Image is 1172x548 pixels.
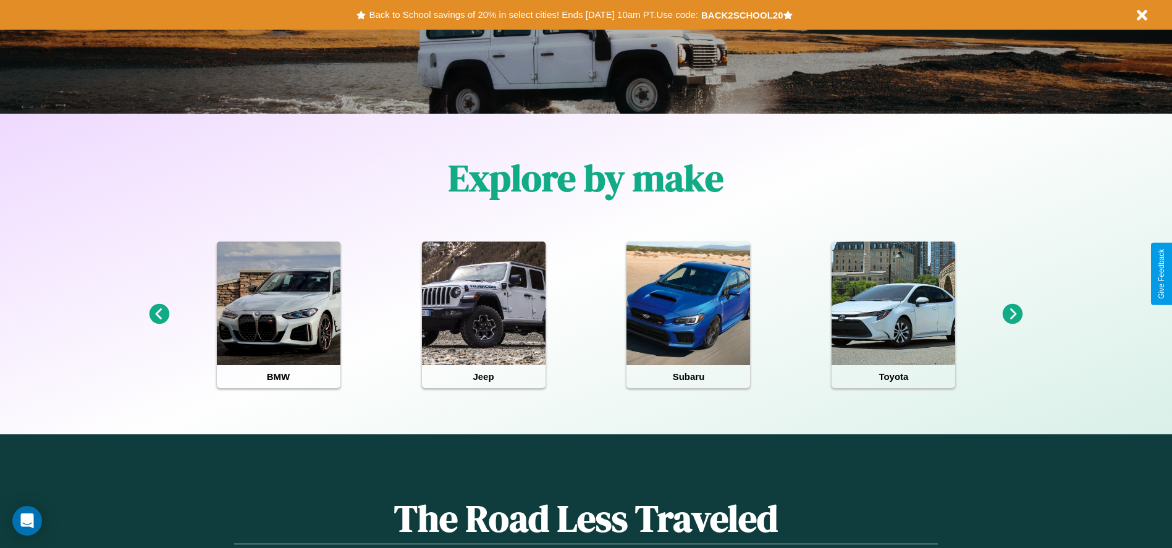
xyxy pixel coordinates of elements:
[12,506,42,536] div: Open Intercom Messenger
[234,493,937,544] h1: The Road Less Traveled
[1157,249,1166,299] div: Give Feedback
[449,153,723,203] h1: Explore by make
[217,365,340,388] h4: BMW
[422,365,546,388] h4: Jeep
[701,10,783,20] b: BACK2SCHOOL20
[626,365,750,388] h4: Subaru
[832,365,955,388] h4: Toyota
[366,6,701,23] button: Back to School savings of 20% in select cities! Ends [DATE] 10am PT.Use code:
